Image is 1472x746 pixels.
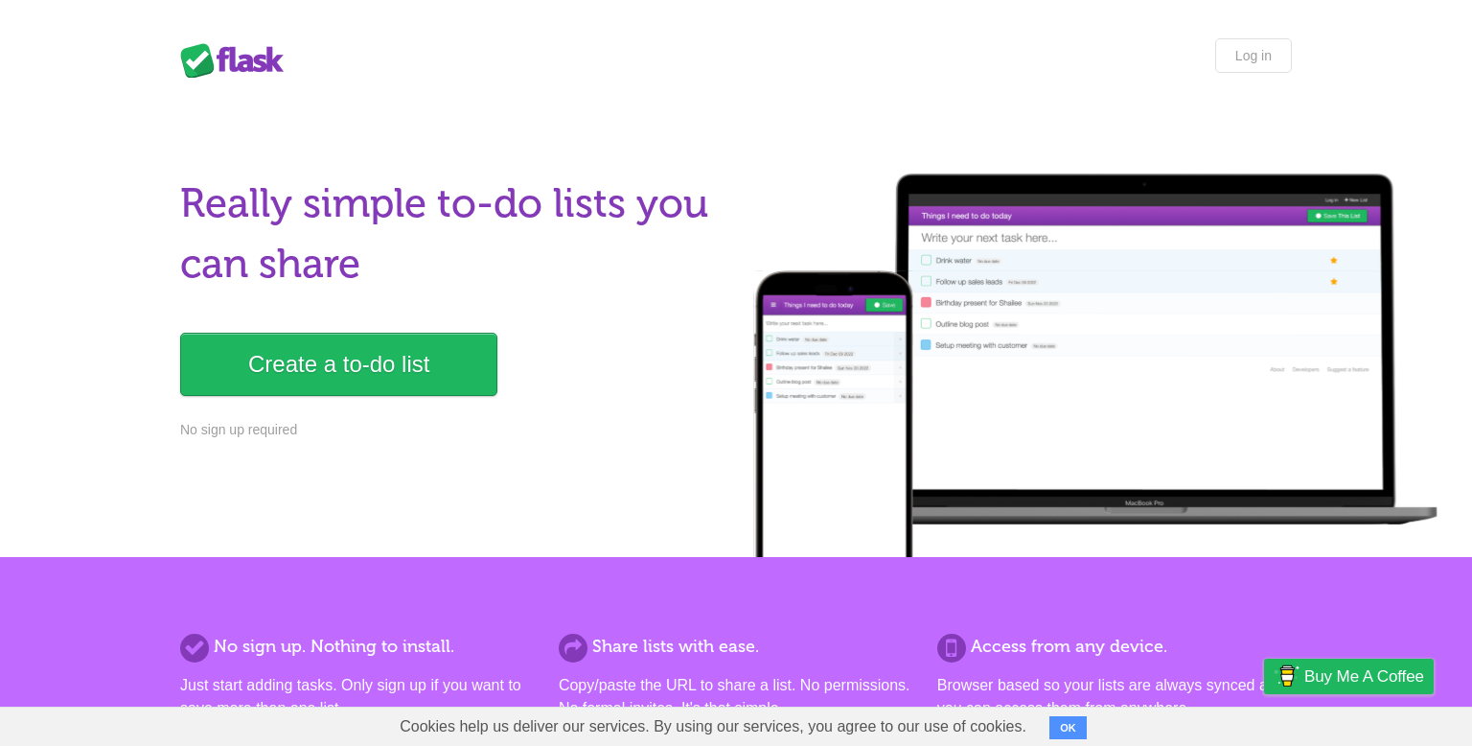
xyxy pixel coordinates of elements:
img: Buy me a coffee [1274,660,1299,692]
h2: No sign up. Nothing to install. [180,634,535,660]
span: Cookies help us deliver our services. By using our services, you agree to our use of cookies. [380,708,1046,746]
p: Copy/paste the URL to share a list. No permissions. No formal invites. It's that simple. [559,674,913,720]
a: Create a to-do list [180,333,497,396]
h1: Really simple to-do lists you can share [180,174,724,294]
button: OK [1049,716,1087,739]
p: Just start adding tasks. Only sign up if you want to save more than one list. [180,674,535,720]
span: Buy me a coffee [1304,660,1424,693]
div: Flask Lists [180,43,295,78]
a: Log in [1215,38,1292,73]
h2: Access from any device. [937,634,1292,660]
a: Buy me a coffee [1264,659,1434,694]
p: No sign up required [180,420,724,440]
h2: Share lists with ease. [559,634,913,660]
p: Browser based so your lists are always synced and you can access them from anywhere. [937,674,1292,720]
